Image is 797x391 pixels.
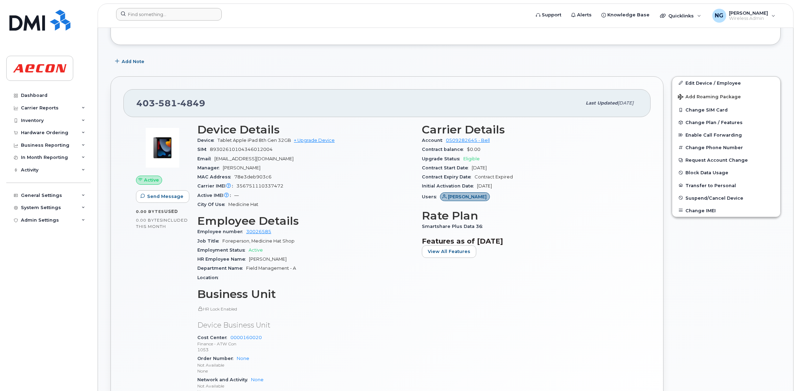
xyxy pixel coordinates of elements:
a: Knowledge Base [597,8,654,22]
p: Not Available [197,362,413,368]
span: Location [197,275,222,280]
span: Manager [197,165,223,170]
span: [PERSON_NAME] [223,165,260,170]
button: Add Note [111,55,150,68]
span: Device [197,138,218,143]
span: SIM [197,147,210,152]
span: Quicklinks [668,13,694,18]
span: Users [422,194,440,199]
span: MAC Address [197,174,234,179]
span: NG [715,11,723,20]
span: $0.00 [467,147,480,152]
span: [PERSON_NAME] [249,256,287,262]
button: Change Phone Number [672,141,780,154]
span: 0.00 Bytes [136,209,164,214]
span: [PERSON_NAME] [448,193,487,200]
a: [PERSON_NAME] [440,194,490,199]
button: Block Data Usage [672,166,780,179]
span: Employee number [197,229,246,234]
span: Contract balance [422,147,467,152]
span: Carrier IMEI [197,183,236,189]
button: Add Roaming Package [672,89,780,103]
span: 0.00 Bytes [136,218,162,223]
div: Quicklinks [655,9,706,23]
span: [EMAIL_ADDRESS][DOMAIN_NAME] [214,156,294,161]
button: Enable Call Forwarding [672,129,780,141]
span: Field Management - A [246,266,296,271]
span: 581 [155,98,177,108]
button: Transfer to Personal [672,179,780,192]
span: Wireless Admin [729,16,768,21]
span: Initial Activation Date [422,183,477,189]
p: None [197,368,413,374]
a: 30026585 [246,229,271,234]
button: View All Features [422,245,476,258]
p: Device Business Unit [197,320,413,330]
span: [DATE] [477,183,492,189]
p: Not Available [197,383,413,389]
span: Active [249,247,263,253]
p: Finance - ATW Con [197,341,413,347]
p: HR Lock Enabled [197,306,413,312]
span: Suspend/Cancel Device [685,195,743,200]
span: Add Note [122,58,144,65]
h3: Carrier Details [422,123,638,136]
h3: Device Details [197,123,413,136]
span: — [234,193,239,198]
span: Foreperson, Medicine Hat Shop [222,238,295,244]
span: [DATE] [472,165,487,170]
span: [DATE] [618,100,633,106]
span: Send Message [147,193,183,200]
span: Account [422,138,446,143]
span: Change Plan / Features [685,120,743,125]
span: Eligible [463,156,480,161]
a: 0509282645 - Bell [446,138,490,143]
span: Department Name [197,266,246,271]
span: Alerts [577,11,592,18]
p: 1053 [197,347,413,353]
span: 356751110337472 [236,183,283,189]
a: 0000160020 [230,335,262,340]
a: None [237,356,249,361]
span: Contract Start Date [422,165,472,170]
span: City Of Use [197,202,228,207]
span: Upgrade Status [422,156,463,161]
h3: Features as of [DATE] [422,237,638,245]
span: Employment Status [197,247,249,253]
span: Tablet Apple iPad 8th Gen 32GB [218,138,291,143]
button: Suspend/Cancel Device [672,192,780,204]
button: Send Message [136,190,189,203]
button: Change IMEI [672,204,780,217]
span: Order Number [197,356,237,361]
span: 78e3deb903c6 [234,174,272,179]
span: Add Roaming Package [678,94,741,101]
a: + Upgrade Device [294,138,335,143]
input: Find something... [116,8,222,21]
span: Contract Expiry Date [422,174,475,179]
span: Knowledge Base [607,11,650,18]
span: HR Employee Name [197,256,249,262]
h3: Employee Details [197,215,413,227]
div: Nicole Guida [707,9,780,23]
span: Active [144,177,159,183]
button: Change Plan / Features [672,116,780,129]
a: Support [531,8,566,22]
a: Edit Device / Employee [672,77,780,89]
span: Job Title [197,238,222,244]
span: Cost Center [197,335,230,340]
button: Request Account Change [672,154,780,166]
button: Change SIM Card [672,103,780,116]
span: View All Features [428,248,470,255]
span: used [164,209,178,214]
span: 403 [136,98,205,108]
span: Medicine Hat [228,202,258,207]
a: None [251,377,264,382]
span: Contract Expired [475,174,513,179]
a: Alerts [566,8,597,22]
img: image20231002-3703462-1u43ywx.jpeg [142,127,183,169]
span: Enable Call Forwarding [685,132,742,138]
span: Email [197,156,214,161]
h3: Rate Plan [422,209,638,222]
span: Smartshare Plus Data 36 [422,224,486,229]
span: 89302610104346012004 [210,147,273,152]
